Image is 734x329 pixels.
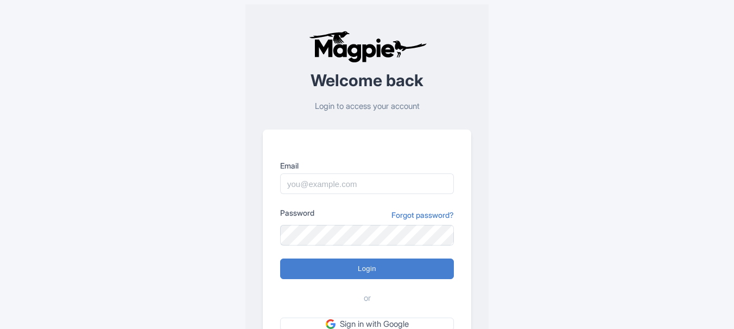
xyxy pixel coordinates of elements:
img: google.svg [326,319,336,329]
p: Login to access your account [263,100,471,113]
input: you@example.com [280,173,454,194]
label: Password [280,207,314,218]
h2: Welcome back [263,72,471,89]
label: Email [280,160,454,171]
img: logo-ab69f6fb50320c5b225c76a69d11143b.png [306,30,428,63]
input: Login [280,259,454,279]
a: Forgot password? [391,209,454,221]
span: or [364,292,371,305]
